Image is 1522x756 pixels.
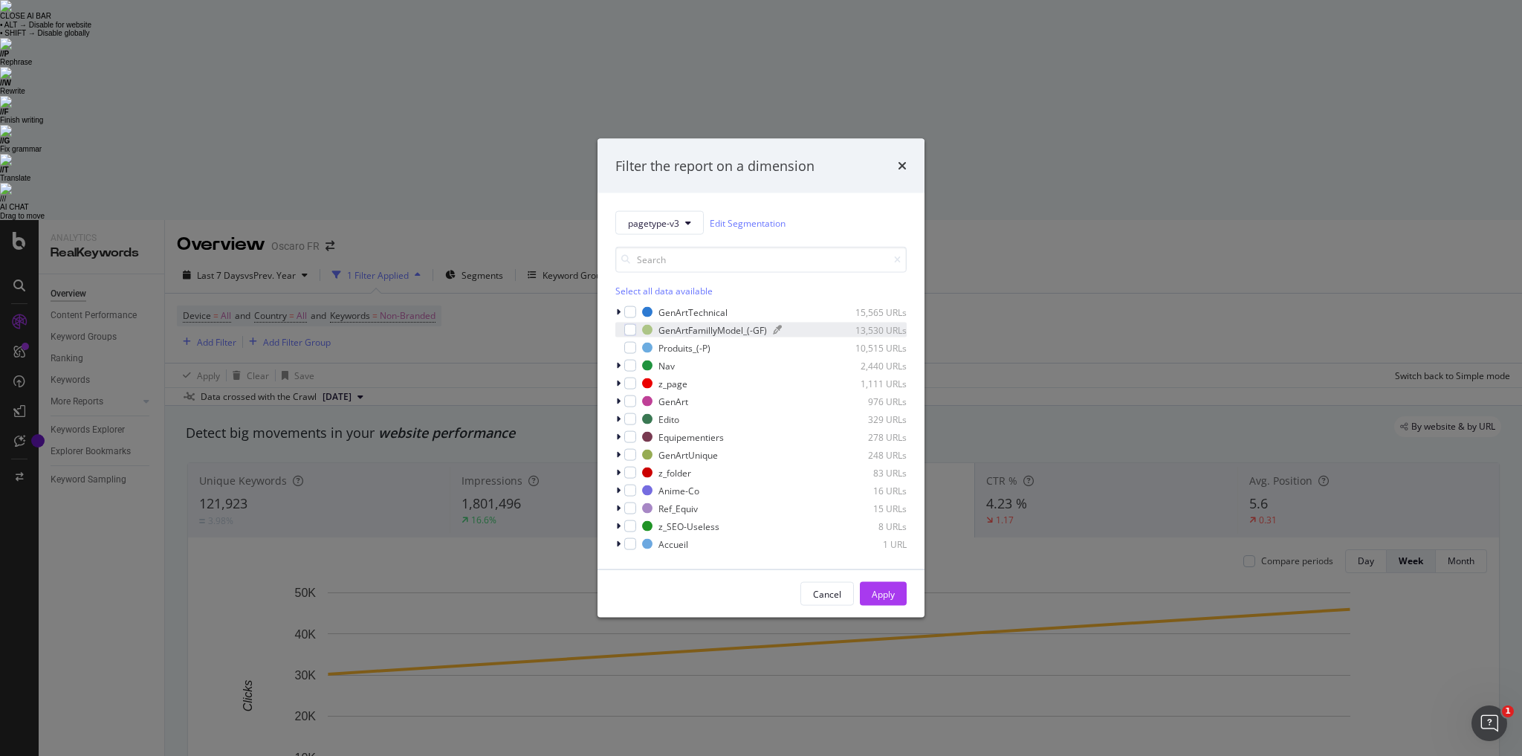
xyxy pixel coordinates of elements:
a: Edit Segmentation [710,215,786,230]
div: Cancel [813,587,841,600]
div: 8 URLs [834,520,907,532]
iframe: Intercom live chat [1471,705,1507,741]
div: 1,111 URLs [834,377,907,390]
div: 13,530 URLs [834,323,907,336]
button: Cancel [800,582,854,606]
div: 16 URLs [834,484,907,497]
div: GenArt [658,395,688,407]
div: 15 URLs [834,502,907,514]
button: pagetype-v3 [615,211,704,235]
div: Produits_(-P) [658,341,710,354]
div: z_folder [658,466,691,479]
div: modal [598,138,924,618]
div: Ref_Equiv [658,502,698,514]
div: Equipementiers [658,430,724,443]
div: GenArtUnique [658,448,718,461]
span: 1 [1502,705,1514,717]
div: 1 URL [834,537,907,550]
div: Edito [658,413,679,425]
div: GenArtTechnical [658,306,728,318]
div: 329 URLs [834,413,907,425]
button: Apply [860,582,907,606]
div: Select all data available [615,285,907,297]
div: 15,565 URLs [834,306,907,318]
span: pagetype-v3 [628,216,679,229]
div: z_SEO-Useless [658,520,719,532]
div: 83 URLs [834,466,907,479]
div: Nav [658,359,675,372]
div: 976 URLs [834,395,907,407]
div: GenArtFamillyModel_(-GF) [658,323,767,336]
div: Accueil [658,537,688,550]
div: 10,515 URLs [834,341,907,354]
input: Search [615,247,907,273]
div: z_page [658,377,687,390]
div: Apply [872,587,895,600]
div: 248 URLs [834,448,907,461]
div: 2,440 URLs [834,359,907,372]
div: 278 URLs [834,430,907,443]
div: Anime-Co [658,484,699,497]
